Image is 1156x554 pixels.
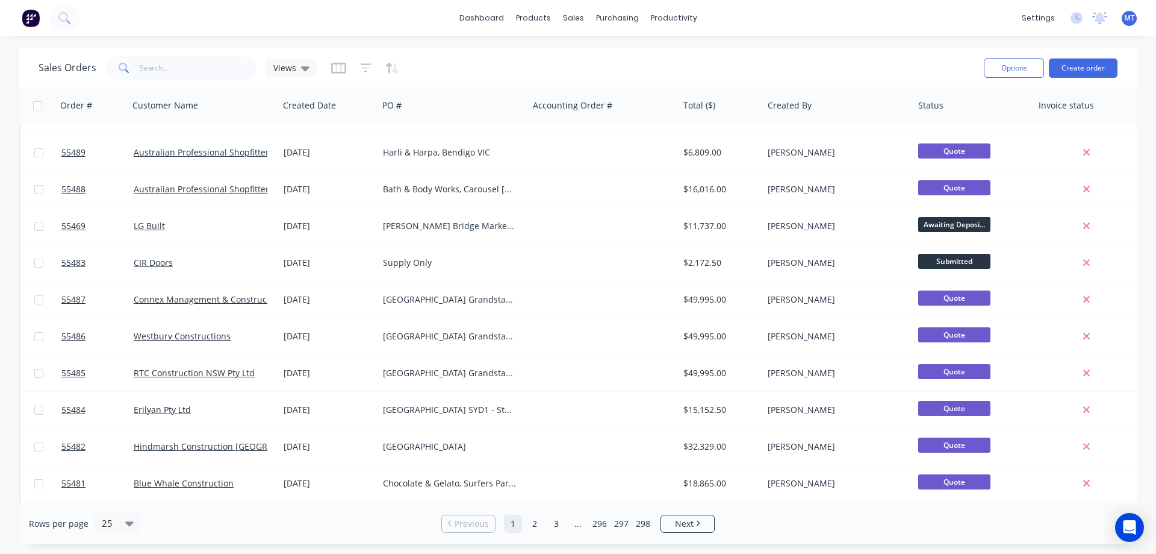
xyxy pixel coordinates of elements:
a: 55483 [61,245,134,281]
a: Connex Management & Construction Pty Ltd [134,294,312,305]
div: $18,865.00 [683,477,754,489]
div: [DATE] [284,441,373,453]
a: 54478 [61,502,134,538]
div: [DATE] [284,404,373,416]
button: Options [984,58,1044,78]
div: settings [1016,9,1061,27]
a: 55482 [61,429,134,465]
a: RTC Construction NSW Pty Ltd [134,367,255,379]
a: Page 296 [591,515,609,533]
span: Quote [918,180,990,195]
div: Created By [768,99,812,112]
a: Blue Whale Construction [134,477,234,489]
a: Hindmarsh Construction [GEOGRAPHIC_DATA] [134,441,319,452]
span: 55488 [61,183,85,195]
div: [DATE] [284,220,373,232]
div: $49,995.00 [683,367,754,379]
div: $32,329.00 [683,441,754,453]
span: 55484 [61,404,85,416]
a: Page 2 [526,515,544,533]
span: 55469 [61,220,85,232]
div: Chocolate & Gelato, Surfers Paradise QLD [383,477,517,489]
div: [PERSON_NAME] [768,183,901,195]
a: dashboard [453,9,510,27]
div: [GEOGRAPHIC_DATA] Grandstand & Amenities [383,294,517,306]
div: Customer Name [132,99,198,112]
div: [PERSON_NAME] [768,477,901,489]
div: [DATE] [284,477,373,489]
div: [DATE] [284,257,373,269]
span: Views [273,61,296,74]
span: Quote [918,291,990,306]
a: Australian Professional Shopfitters [134,146,273,158]
a: 55486 [61,318,134,354]
a: LG Built [134,220,165,231]
div: [PERSON_NAME] [768,330,901,342]
span: Quote [918,438,990,453]
div: $15,152.50 [683,404,754,416]
a: 55489 [61,134,134,171]
a: 55488 [61,171,134,207]
span: 55486 [61,330,85,342]
span: 55487 [61,294,85,306]
div: $2,172.50 [683,257,754,269]
div: [PERSON_NAME] [768,404,901,416]
div: [GEOGRAPHIC_DATA] [383,441,517,453]
a: 55481 [61,465,134,502]
div: sales [557,9,590,27]
div: [PERSON_NAME] [768,367,901,379]
div: [DATE] [284,330,373,342]
div: $11,737.00 [683,220,754,232]
div: Invoice status [1039,99,1094,112]
a: 55484 [61,392,134,428]
div: [PERSON_NAME] [768,220,901,232]
a: CIR Doors [134,257,173,268]
div: productivity [645,9,703,27]
span: Submitted [918,254,990,269]
div: [GEOGRAPHIC_DATA] SYD1 - Stage 1 [383,404,517,416]
div: [PERSON_NAME] [768,441,901,453]
div: PO # [382,99,402,112]
a: Page 298 [634,515,652,533]
div: [PERSON_NAME] [768,294,901,306]
ul: Pagination [437,515,719,533]
div: [GEOGRAPHIC_DATA] Grandstand & Amenities [383,367,517,379]
div: Accounting Order # [533,99,612,112]
a: Westbury Constructions [134,330,231,342]
span: Quote [918,327,990,342]
div: Total ($) [683,99,715,112]
div: [PERSON_NAME] [768,146,901,159]
span: Quote [918,474,990,489]
h1: Sales Orders [39,62,96,74]
div: Created Date [283,99,336,112]
div: Bath & Body Works, Carousel [GEOGRAPHIC_DATA] [383,183,517,195]
div: $16,016.00 [683,183,754,195]
div: Harli & Harpa, Bendigo VIC [383,146,517,159]
span: Awaiting Deposi... [918,217,990,232]
div: Status [918,99,943,112]
a: Erilyan Pty Ltd [134,404,191,415]
button: Create order [1049,58,1117,78]
img: Factory [22,9,40,27]
span: Rows per page [29,518,89,530]
input: Search... [140,56,257,80]
a: Next page [661,518,714,530]
a: Australian Professional Shopfitters [134,183,273,195]
div: [DATE] [284,367,373,379]
div: $49,995.00 [683,294,754,306]
div: [DATE] [284,146,373,159]
span: Previous [455,518,489,530]
a: 55485 [61,355,134,391]
a: Jump forward [569,515,587,533]
span: Quote [918,143,990,159]
div: Supply Only [383,257,517,269]
div: products [510,9,557,27]
span: 55483 [61,257,85,269]
div: purchasing [590,9,645,27]
a: Previous page [442,518,495,530]
span: 55489 [61,146,85,159]
a: Page 1 is your current page [504,515,522,533]
span: MT [1124,13,1135,24]
span: Quote [918,364,990,379]
span: Quote [918,401,990,416]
